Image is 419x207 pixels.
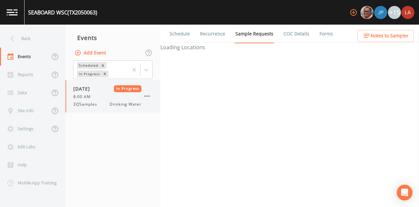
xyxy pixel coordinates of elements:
div: Joshua gere Paul [374,6,388,19]
img: logo [7,9,18,15]
span: In Progress [114,85,142,92]
span: Notes to Sampler [371,32,409,40]
span: [DATE] [73,85,95,92]
span: Drinking Water [110,101,141,107]
div: Open Intercom Messenger [397,185,412,200]
span: 8:00 AM [73,94,95,100]
div: Loading Locations [160,43,419,51]
a: Schedule [169,25,191,43]
div: Mike Franklin [360,6,374,19]
div: Scheduled [77,62,99,69]
div: Remove In Progress [101,71,108,77]
div: In Progress [77,71,101,77]
img: 41241ef155101aa6d92a04480b0d0000 [374,6,387,19]
button: Notes to Sampler [357,30,414,42]
a: Recurrence [199,25,226,43]
div: Events [65,30,160,46]
a: Sample Requests [234,25,274,43]
span: 3QSamples [73,101,101,107]
div: SEABOARD WSC (TX2050063) [28,9,97,16]
button: Add Event [73,47,109,59]
a: [DATE]In Progress8:00 AM3QSamplesDrinking Water [65,80,160,113]
a: COC Details [282,25,310,43]
a: Forms [319,25,334,43]
img: cf6e799eed601856facf0d2563d1856d [401,6,414,19]
img: e2d790fa78825a4bb76dcb6ab311d44c [360,6,373,19]
div: Remove Scheduled [99,62,106,69]
div: +15 [388,6,401,19]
